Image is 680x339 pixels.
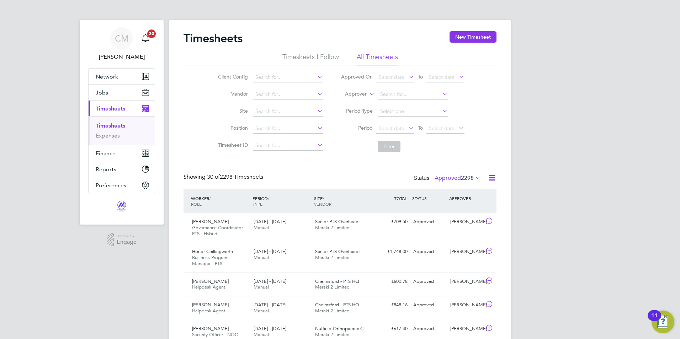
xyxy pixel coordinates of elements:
[89,161,155,177] button: Reports
[282,53,339,65] li: Timesheets I Follow
[450,31,496,43] button: New Timesheet
[254,308,269,314] span: Manual
[216,125,248,131] label: Position
[88,27,155,61] a: CM[PERSON_NAME]
[254,332,269,338] span: Manual
[253,107,323,117] input: Search for...
[96,122,125,129] a: Timesheets
[192,332,238,338] span: Security Officer - NOC
[89,177,155,193] button: Preferences
[315,325,368,332] span: Nuffield Orthopaedic C…
[410,246,447,258] div: Approved
[315,248,361,254] span: Senior PTS Overheads
[416,72,425,81] span: To
[378,107,448,117] input: Select one
[253,90,323,99] input: Search for...
[315,284,350,290] span: Meraki 2 Limited
[254,284,269,290] span: Manual
[373,299,410,311] div: £848.16
[96,73,118,80] span: Network
[315,302,359,308] span: Chelmsford - PTS HQ
[447,299,484,311] div: [PERSON_NAME]
[192,302,229,308] span: [PERSON_NAME]
[207,173,263,181] span: 2298 Timesheets
[651,316,658,325] div: 11
[253,72,323,82] input: Search for...
[378,141,400,152] button: Filter
[117,200,127,212] img: magnussearch-logo-retina.png
[192,308,225,314] span: Helpdesk Agent
[96,166,116,173] span: Reports
[312,192,374,210] div: SITE
[447,216,484,228] div: [PERSON_NAME]
[315,225,350,231] span: Meraki 2 Limited
[253,201,262,207] span: TYPE
[96,150,116,157] span: Finance
[315,278,359,284] span: Chelmsford - PTS HQ
[138,27,153,50] a: 20
[268,195,269,201] span: /
[461,174,474,182] span: 2298
[89,69,155,84] button: Network
[254,278,286,284] span: [DATE] - [DATE]
[216,108,248,114] label: Site
[341,108,373,114] label: Period Type
[379,74,404,80] span: Select date
[335,91,367,98] label: Approver
[192,254,229,267] span: Business Program Manager - PTS
[429,74,455,80] span: Select date
[89,116,155,145] div: Timesheets
[373,246,410,258] div: £1,748.00
[117,239,137,245] span: Engage
[254,325,286,332] span: [DATE] - [DATE]
[147,29,156,38] span: 20
[251,192,312,210] div: PERIOD
[253,124,323,134] input: Search for...
[373,323,410,335] div: £617.40
[192,219,229,225] span: [PERSON_NAME]
[447,246,484,258] div: [PERSON_NAME]
[315,219,361,225] span: Senior PTS Overheads
[254,219,286,225] span: [DATE] - [DATE]
[96,89,108,96] span: Jobs
[192,225,243,237] span: Governance Coordinator PTS - Hybrid
[254,302,286,308] span: [DATE] - [DATE]
[341,125,373,131] label: Period
[341,74,373,80] label: Approved On
[107,233,137,247] a: Powered byEngage
[410,276,447,287] div: Approved
[315,308,350,314] span: Meraki 2 Limited
[314,201,331,207] span: VENDOR
[207,173,220,181] span: 30 of
[416,123,425,133] span: To
[652,311,674,333] button: Open Resource Center, 11 new notifications
[410,323,447,335] div: Approved
[192,248,233,254] span: Honor Chillingworth
[410,216,447,228] div: Approved
[435,174,481,182] label: Approved
[447,276,484,287] div: [PERSON_NAME]
[254,248,286,254] span: [DATE] - [DATE]
[216,142,248,148] label: Timesheet ID
[447,192,484,205] div: APPROVER
[192,278,229,284] span: [PERSON_NAME]
[315,332,350,338] span: Meraki 2 Limited
[429,125,455,131] span: Select date
[89,145,155,161] button: Finance
[191,201,202,207] span: ROLE
[357,53,398,65] li: All Timesheets
[184,173,265,181] div: Showing
[373,276,410,287] div: £600.78
[80,20,164,225] nav: Main navigation
[315,254,350,260] span: Meraki 2 Limited
[189,192,251,210] div: WORKER
[254,254,269,260] span: Manual
[379,125,404,131] span: Select date
[192,284,225,290] span: Helpdesk Agent
[88,200,155,212] a: Go to home page
[88,53,155,61] span: Casey Manton
[410,299,447,311] div: Approved
[216,91,248,97] label: Vendor
[410,192,447,205] div: STATUS
[378,90,448,99] input: Search for...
